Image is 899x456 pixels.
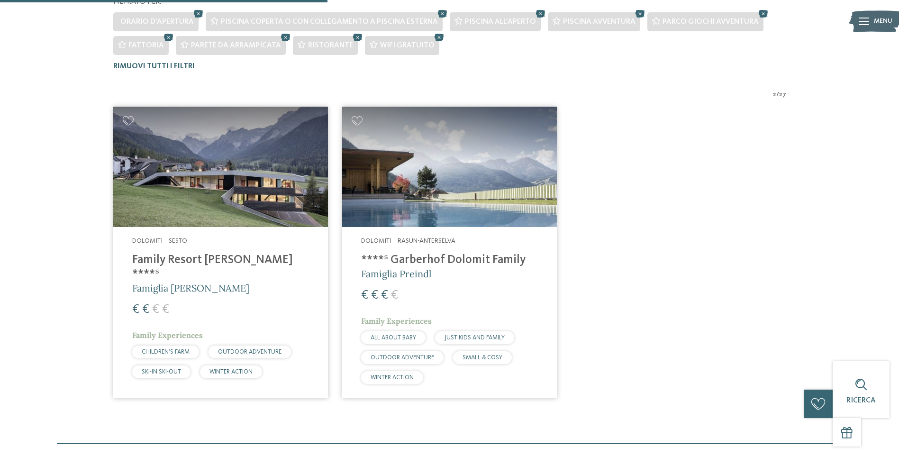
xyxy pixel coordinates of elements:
[113,107,328,228] img: Family Resort Rainer ****ˢ
[132,303,139,316] span: €
[776,90,779,100] span: /
[142,349,190,355] span: CHILDREN’S FARM
[371,355,434,361] span: OUTDOOR ADVENTURE
[361,253,538,267] h4: ****ˢ Garberhof Dolomit Family
[342,107,557,398] a: Cercate un hotel per famiglie? Qui troverete solo i migliori! Dolomiti – Rasun-Anterselva ****ˢ G...
[361,268,431,280] span: Famiglia Preindl
[371,289,378,301] span: €
[445,335,505,341] span: JUST KIDS AND FAMILY
[132,237,187,244] span: Dolomiti – Sesto
[191,42,281,49] span: Parete da arrampicata
[371,374,414,381] span: WINTER ACTION
[463,355,502,361] span: SMALL & COSY
[779,90,786,100] span: 27
[221,18,438,26] span: Piscina coperta o con collegamento a piscina esterna
[361,289,368,301] span: €
[465,18,536,26] span: Piscina all'aperto
[128,42,164,49] span: Fattoria
[142,303,149,316] span: €
[381,289,388,301] span: €
[209,369,253,375] span: WINTER ACTION
[120,18,194,26] span: Orario d'apertura
[563,18,636,26] span: Piscina avventura
[391,289,398,301] span: €
[218,349,282,355] span: OUTDOOR ADVENTURE
[132,253,309,282] h4: Family Resort [PERSON_NAME] ****ˢ
[773,90,776,100] span: 2
[361,237,455,244] span: Dolomiti – Rasun-Anterselva
[342,107,557,228] img: Cercate un hotel per famiglie? Qui troverete solo i migliori!
[142,369,181,375] span: SKI-IN SKI-OUT
[371,335,416,341] span: ALL ABOUT BABY
[113,107,328,398] a: Cercate un hotel per famiglie? Qui troverete solo i migliori! Dolomiti – Sesto Family Resort [PER...
[132,330,203,340] span: Family Experiences
[380,42,435,49] span: WiFi gratuito
[663,18,759,26] span: Parco giochi avventura
[132,282,249,294] span: Famiglia [PERSON_NAME]
[162,303,169,316] span: €
[152,303,159,316] span: €
[846,397,876,404] span: Ricerca
[361,316,432,326] span: Family Experiences
[113,63,195,70] span: Rimuovi tutti i filtri
[308,42,353,49] span: Ristorante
